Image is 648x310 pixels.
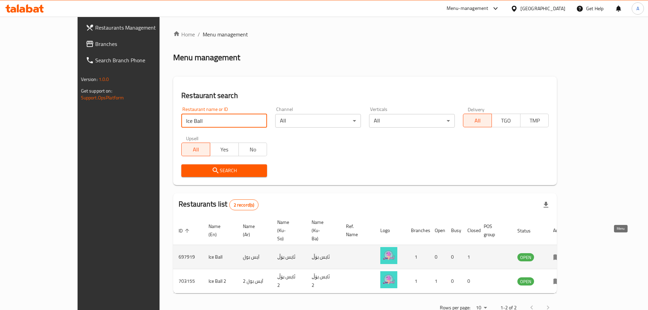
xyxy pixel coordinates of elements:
span: OPEN [517,278,534,285]
span: Name (Ar) [243,222,264,239]
span: 2 record(s) [230,202,259,208]
a: Branches [80,36,186,52]
span: ID [179,227,192,235]
span: Search Branch Phone [95,56,180,64]
td: 0 [429,245,446,269]
td: 0 [446,245,462,269]
th: Branches [405,216,429,245]
a: Search Branch Phone [80,52,186,68]
span: Version: [81,75,98,84]
td: 0 [462,269,478,293]
td: 1 [429,269,446,293]
span: All [184,145,207,154]
div: Total records count [229,199,259,210]
td: 1 [405,269,429,293]
span: Status [517,227,539,235]
h2: Restaurants list [179,199,259,210]
span: Branches [95,40,180,48]
td: ئایس بۆڵ 2 [306,269,340,293]
button: All [181,143,210,156]
td: ئایس بۆڵ [306,245,340,269]
button: TGO [492,114,520,127]
td: ئایس بۆڵ 2 [272,269,306,293]
td: 703155 [173,269,203,293]
span: No [242,145,265,154]
img: Ice Ball 2 [380,271,397,288]
span: Name (Ku-Ba) [312,218,332,243]
span: TGO [495,116,518,126]
td: آيس بول 2 [237,269,272,293]
td: 0 [446,269,462,293]
div: Menu-management [447,4,488,13]
td: ئایس بۆڵ [272,245,306,269]
div: All [369,114,455,128]
a: Restaurants Management [80,19,186,36]
td: Ice Ball 2 [203,269,237,293]
label: Delivery [468,107,485,112]
span: Menu management [203,30,248,38]
span: Name (En) [209,222,229,239]
span: All [466,116,489,126]
a: Support.OpsPlatform [81,93,124,102]
img: Ice Ball [380,247,397,264]
span: OPEN [517,254,534,261]
td: Ice Ball [203,245,237,269]
span: Name (Ku-So) [277,218,298,243]
td: 697919 [173,245,203,269]
input: Search for restaurant name or ID.. [181,114,267,128]
span: Yes [213,145,236,154]
table: enhanced table [173,216,571,293]
td: آيس بول [237,245,272,269]
button: Yes [210,143,239,156]
button: All [463,114,492,127]
div: All [275,114,361,128]
th: Action [548,216,571,245]
span: Search [187,166,262,175]
td: 1 [462,245,478,269]
span: Get support on: [81,86,112,95]
button: TMP [520,114,549,127]
label: Upsell [186,136,199,141]
div: [GEOGRAPHIC_DATA] [520,5,565,12]
span: POS group [484,222,504,239]
nav: breadcrumb [173,30,557,38]
td: 1 [405,245,429,269]
span: Restaurants Management [95,23,180,32]
h2: Menu management [173,52,240,63]
th: Closed [462,216,478,245]
div: Export file [538,197,554,213]
th: Busy [446,216,462,245]
span: TMP [523,116,546,126]
button: No [238,143,267,156]
div: OPEN [517,277,534,285]
th: Open [429,216,446,245]
button: Search [181,164,267,177]
li: / [198,30,200,38]
span: A [636,5,639,12]
div: Menu [553,277,566,285]
th: Logo [375,216,405,245]
span: 1.0.0 [99,75,109,84]
span: Ref. Name [346,222,367,239]
h2: Restaurant search [181,91,549,101]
